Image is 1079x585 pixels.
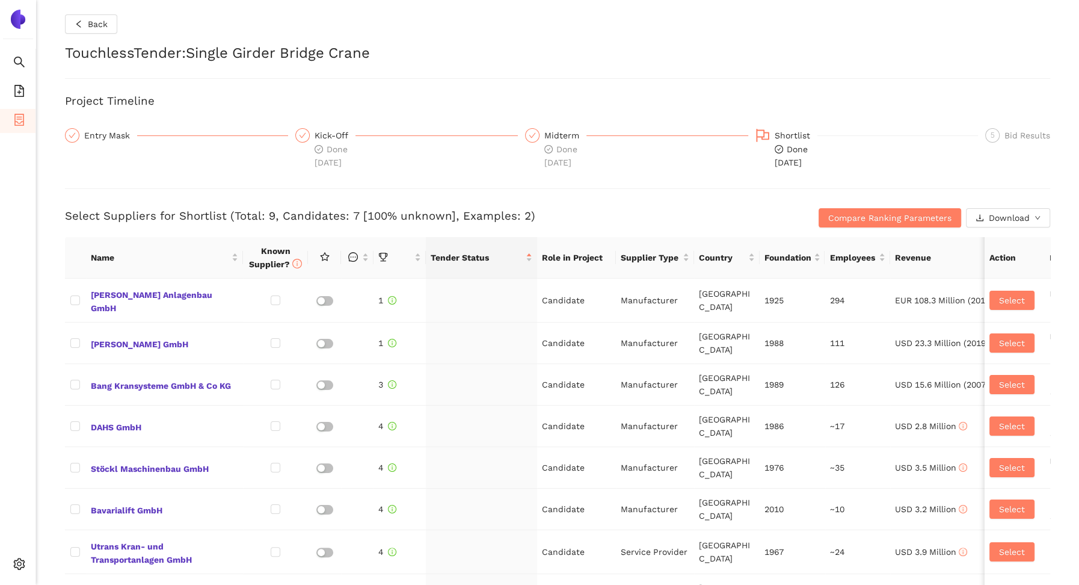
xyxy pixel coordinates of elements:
[985,128,1050,143] div: 5Bid Results
[895,463,967,472] span: USD 3.5 Million
[775,144,808,167] span: Done [DATE]
[388,422,396,430] span: info-circle
[999,378,1025,391] span: Select
[895,421,967,431] span: USD 2.8 Million
[378,504,396,514] span: 4
[292,259,302,268] span: info-circle
[825,279,891,323] td: 294
[616,364,694,406] td: Manufacturer
[537,489,615,530] td: Candidate
[999,294,1025,307] span: Select
[959,548,967,556] span: info-circle
[755,128,979,169] div: Shortlistcheck-circleDone[DATE]
[544,145,553,153] span: check-circle
[65,14,117,34] button: leftBack
[829,251,876,264] span: Employees
[537,279,615,323] td: Candidate
[544,128,586,143] div: Midterm
[378,296,396,305] span: 1
[959,422,967,430] span: info-circle
[537,364,615,406] td: Candidate
[825,237,890,279] th: this column's title is Employees,this column is sortable
[537,406,615,447] td: Candidate
[378,380,396,389] span: 3
[1004,128,1050,143] div: Bid Results
[895,251,1007,264] span: Revenue
[760,323,825,364] td: 1988
[88,17,108,31] span: Back
[537,530,615,574] td: Candidate
[999,461,1025,474] span: Select
[91,335,238,351] span: [PERSON_NAME] GmbH
[760,530,825,574] td: 1967
[91,377,238,392] span: Bang Kransysteme GmbH & Co KG
[388,296,396,305] span: info-circle
[431,251,523,264] span: Tender Status
[84,128,137,143] div: Entry Mask
[825,323,891,364] td: 111
[315,128,355,143] div: Kick-Off
[388,380,396,389] span: info-circle
[378,338,396,348] span: 1
[91,286,238,315] span: [PERSON_NAME] Anlagenbau GmbH
[616,447,694,489] td: Manufacturer
[825,364,891,406] td: 126
[537,447,615,489] td: Candidate
[13,554,25,578] span: setting
[760,406,825,447] td: 1986
[616,530,694,574] td: Service Provider
[825,406,891,447] td: ~17
[989,458,1034,477] button: Select
[991,131,995,140] span: 5
[65,128,288,143] div: Entry Mask
[694,323,760,364] td: [GEOGRAPHIC_DATA]
[895,338,989,348] span: USD 23.3 Million (2019)
[959,463,967,472] span: info-circle
[760,447,825,489] td: 1976
[976,214,984,223] span: download
[1034,215,1041,222] span: down
[694,279,760,323] td: [GEOGRAPHIC_DATA]
[616,323,694,364] td: Manufacturer
[825,489,891,530] td: ~10
[760,237,825,279] th: this column's title is Foundation,this column is sortable
[537,237,615,279] th: Role in Project
[694,489,760,530] td: [GEOGRAPHIC_DATA]
[373,237,426,279] th: this column is sortable
[895,380,989,389] span: USD 15.6 Million (2007)
[828,211,951,224] span: Compare Ranking Parameters
[989,542,1034,562] button: Select
[999,545,1025,559] span: Select
[249,246,302,269] span: Known Supplier?
[966,208,1050,227] button: downloadDownloaddown
[537,323,615,364] td: Candidate
[989,211,1030,224] span: Download
[895,296,993,305] span: EUR 108.3 Million (2019)
[989,416,1034,436] button: Select
[388,463,396,472] span: info-circle
[621,251,680,264] span: Supplier Type
[755,128,770,143] span: flag
[378,421,396,431] span: 4
[91,418,238,434] span: DAHS GmbH
[760,364,825,406] td: 1989
[378,547,396,557] span: 4
[694,406,760,447] td: [GEOGRAPHIC_DATA]
[13,81,25,105] span: file-add
[388,548,396,556] span: info-circle
[378,252,388,262] span: trophy
[315,144,348,167] span: Done [DATE]
[388,505,396,513] span: info-circle
[86,237,243,279] th: this column's title is Name,this column is sortable
[989,333,1034,353] button: Select
[764,251,811,264] span: Foundation
[91,501,238,517] span: Bavarialift GmbH
[69,132,76,139] span: check
[616,489,694,530] td: Manufacturer
[999,419,1025,433] span: Select
[775,145,783,153] span: check-circle
[999,503,1025,516] span: Select
[13,110,25,134] span: container
[75,20,83,29] span: left
[378,463,396,472] span: 4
